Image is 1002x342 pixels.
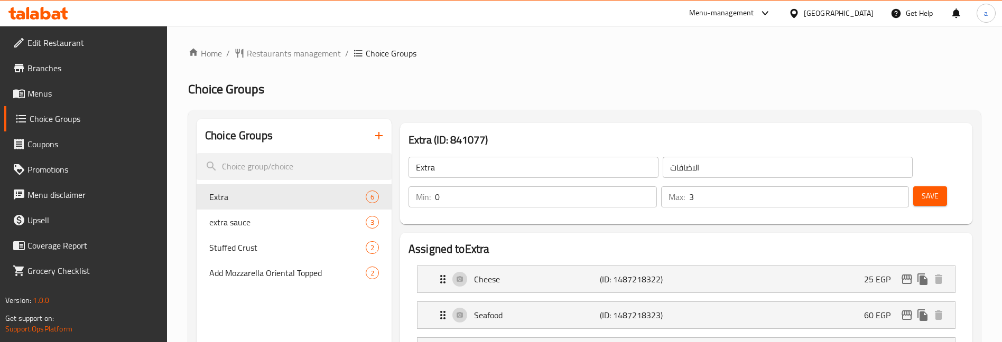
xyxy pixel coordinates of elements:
span: 2 [366,243,378,253]
p: (ID: 1487218322) [600,273,684,286]
div: Add Mozzarella Oriental Topped2 [197,260,392,286]
span: a [984,7,988,19]
span: Menus [27,87,159,100]
span: Choice Groups [188,77,264,101]
p: Cheese [474,273,600,286]
a: Promotions [4,157,168,182]
span: 3 [366,217,378,227]
p: Max: [669,191,685,203]
button: delete [931,271,947,287]
span: Menu disclaimer [27,188,159,201]
li: Expand [409,261,964,297]
span: Add Mozzarella Oriental Topped [209,267,366,279]
a: Support.OpsPlatform [5,322,72,336]
p: 25 EGP [864,273,899,286]
a: Edit Restaurant [4,30,168,55]
div: Extra6 [197,184,392,210]
h2: Choice Groups [205,128,273,144]
span: Extra [209,191,366,203]
button: edit [899,271,915,287]
a: Menu disclaimer [4,182,168,207]
span: Get support on: [5,311,54,325]
a: Restaurants management [234,47,341,60]
span: Choice Groups [366,47,416,60]
div: Choices [366,216,379,229]
span: Promotions [27,163,159,176]
div: Choices [366,191,379,203]
span: Branches [27,62,159,74]
a: Branches [4,55,168,81]
p: (ID: 1487218323) [600,309,684,321]
span: Version: [5,293,31,307]
div: Choices [366,267,379,279]
span: Save [922,189,939,203]
span: 6 [366,192,378,202]
nav: breadcrumb [188,47,981,60]
li: Expand [409,297,964,333]
li: / [226,47,230,60]
a: Coverage Report [4,233,168,258]
span: 2 [366,268,378,278]
div: Expand [418,302,955,328]
a: Coupons [4,131,168,157]
button: duplicate [915,307,931,323]
div: Stuffed Crust2 [197,235,392,260]
span: Grocery Checklist [27,264,159,277]
button: Save [913,186,947,206]
a: Grocery Checklist [4,258,168,283]
div: Menu-management [689,7,754,20]
span: Choice Groups [30,112,159,125]
h2: Assigned to Extra [409,241,964,257]
span: Coupons [27,138,159,150]
a: Home [188,47,222,60]
span: Coverage Report [27,239,159,252]
span: Restaurants management [247,47,341,60]
a: Choice Groups [4,106,168,131]
div: extra sauce3 [197,210,392,235]
div: [GEOGRAPHIC_DATA] [804,7,874,19]
span: Edit Restaurant [27,36,159,49]
a: Menus [4,81,168,106]
a: Upsell [4,207,168,233]
h3: Extra (ID: 841077) [409,131,964,148]
span: Upsell [27,214,159,226]
input: search [197,153,392,180]
p: 60 EGP [864,309,899,321]
div: Choices [366,241,379,254]
button: delete [931,307,947,323]
p: Min: [416,191,431,203]
button: edit [899,307,915,323]
span: extra sauce [209,216,366,229]
span: 1.0.0 [33,293,49,307]
li: / [345,47,349,60]
button: duplicate [915,271,931,287]
span: Stuffed Crust [209,241,366,254]
p: Seafood [474,309,600,321]
div: Expand [418,266,955,292]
